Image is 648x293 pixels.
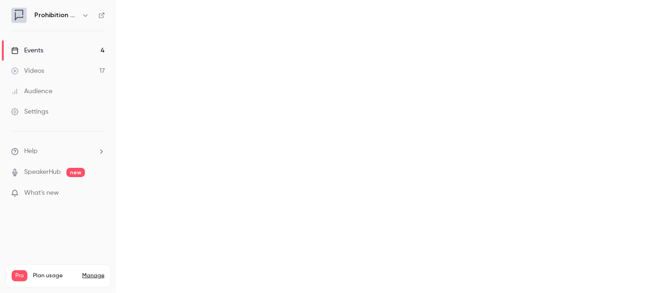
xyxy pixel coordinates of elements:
[12,270,27,281] span: Pro
[12,8,26,23] img: Prohibition PR
[11,146,105,156] li: help-dropdown-opener
[11,107,48,116] div: Settings
[66,168,85,177] span: new
[24,146,38,156] span: Help
[11,46,43,55] div: Events
[34,11,78,20] h6: Prohibition PR
[24,188,59,198] span: What's new
[33,272,77,280] span: Plan usage
[82,272,104,280] a: Manage
[11,66,44,76] div: Videos
[11,87,52,96] div: Audience
[24,167,61,177] a: SpeakerHub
